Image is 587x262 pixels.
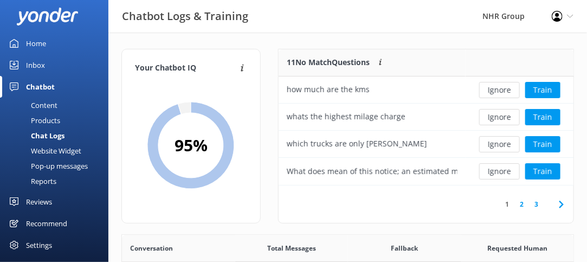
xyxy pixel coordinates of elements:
div: Reviews [26,191,52,213]
button: Train [525,82,560,98]
div: Settings [26,234,52,256]
div: Content [7,98,57,113]
h3: Chatbot Logs & Training [122,8,248,25]
div: row [279,76,574,104]
div: which trucks are only [PERSON_NAME] [287,138,427,150]
a: Content [7,98,108,113]
a: 2 [514,199,529,209]
a: Chat Logs [7,128,108,143]
div: whats the highest milage charge [287,111,405,123]
button: Train [525,136,560,152]
div: Recommend [26,213,67,234]
div: row [279,104,574,131]
span: Conversation [130,243,173,253]
a: Website Widget [7,143,108,158]
p: 11 No Match Questions [287,56,370,68]
div: Pop-up messages [7,158,88,174]
div: What does mean of this notice; an estimated mileage charge will be added to all web bookings. [287,165,457,177]
a: Products [7,113,108,128]
span: Total Messages [267,243,316,253]
h2: 95 % [175,132,208,158]
button: Ignore [479,109,520,125]
h4: Your Chatbot IQ [135,62,237,74]
div: grid [279,76,574,185]
button: Ignore [479,163,520,180]
div: Website Widget [7,143,81,158]
div: Reports [7,174,56,189]
div: Home [26,33,46,54]
a: Pop-up messages [7,158,108,174]
div: Chatbot [26,76,55,98]
a: 1 [500,199,514,209]
a: Reports [7,174,108,189]
span: Requested Human [487,243,547,253]
button: Ignore [479,82,520,98]
div: Inbox [26,54,45,76]
div: Chat Logs [7,128,64,143]
button: Train [525,109,560,125]
div: how much are the kms [287,84,370,95]
img: yonder-white-logo.png [16,8,79,25]
button: Train [525,163,560,180]
div: row [279,131,574,158]
button: Ignore [479,136,520,152]
div: row [279,158,574,185]
div: Products [7,113,60,128]
a: 3 [529,199,544,209]
span: Fallback [391,243,418,253]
